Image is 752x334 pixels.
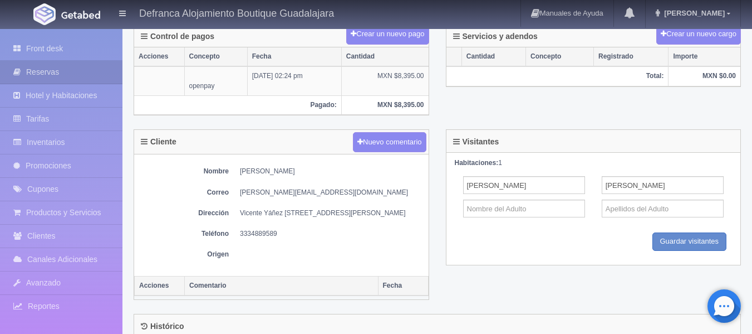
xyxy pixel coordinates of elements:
th: MXN $8,395.00 [341,95,428,114]
th: Cantidad [341,47,428,66]
td: [DATE] 02:24 pm [247,66,341,95]
input: Guardar visitantes [652,233,727,251]
img: Getabed [61,11,100,19]
input: Apellidos del Adulto [602,176,724,194]
span: [PERSON_NAME] [661,9,725,17]
img: Getabed [33,3,56,25]
td: MXN $8,395.00 [341,66,428,95]
th: Total: [446,66,669,86]
th: Concepto [184,47,247,66]
dt: Nombre [140,167,229,176]
h4: Cliente [141,138,176,146]
th: MXN $0.00 [669,66,740,86]
th: Pagado: [134,95,341,114]
dt: Teléfono [140,229,229,239]
button: Nuevo comentario [353,132,426,153]
dt: Correo [140,188,229,197]
th: Registrado [594,47,669,66]
th: Fecha [247,47,341,66]
div: 1 [455,158,733,168]
input: Nombre del Adulto [463,176,585,194]
h4: Control de pagos [141,32,214,41]
h4: Defranca Alojamiento Boutique Guadalajara [139,6,334,20]
h4: Servicios y adendos [453,32,538,41]
button: Crear un nuevo cargo [656,24,741,45]
th: Fecha [378,277,428,296]
dd: 3334889589 [240,229,423,239]
h4: Visitantes [453,138,499,146]
th: Cantidad [461,47,525,66]
dd: [PERSON_NAME] [240,167,423,176]
td: openpay [184,66,247,95]
input: Apellidos del Adulto [602,200,724,217]
dt: Dirección [140,209,229,218]
dt: Origen [140,250,229,259]
th: Importe [669,47,740,66]
th: Concepto [526,47,594,66]
strong: Habitaciones: [455,159,499,167]
th: Acciones [134,47,184,66]
dd: Vicente Yáñez [STREET_ADDRESS][PERSON_NAME] [240,209,423,218]
button: Crear un nuevo pago [346,24,429,45]
input: Nombre del Adulto [463,200,585,217]
th: Acciones [135,277,185,296]
th: Comentario [185,277,379,296]
h4: Histórico [141,322,184,331]
dd: [PERSON_NAME][EMAIL_ADDRESS][DOMAIN_NAME] [240,188,423,197]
